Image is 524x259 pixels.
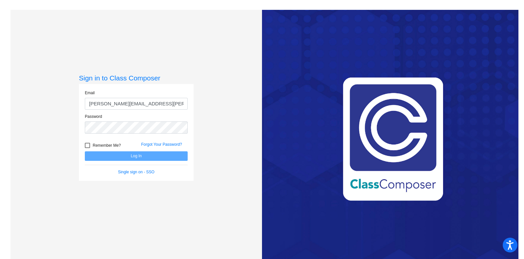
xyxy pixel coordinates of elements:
[85,151,188,161] button: Log In
[141,142,182,147] a: Forgot Your Password?
[85,90,95,96] label: Email
[79,74,194,82] h3: Sign in to Class Composer
[85,114,102,119] label: Password
[118,170,154,174] a: Single sign on - SSO
[93,141,121,149] span: Remember Me?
